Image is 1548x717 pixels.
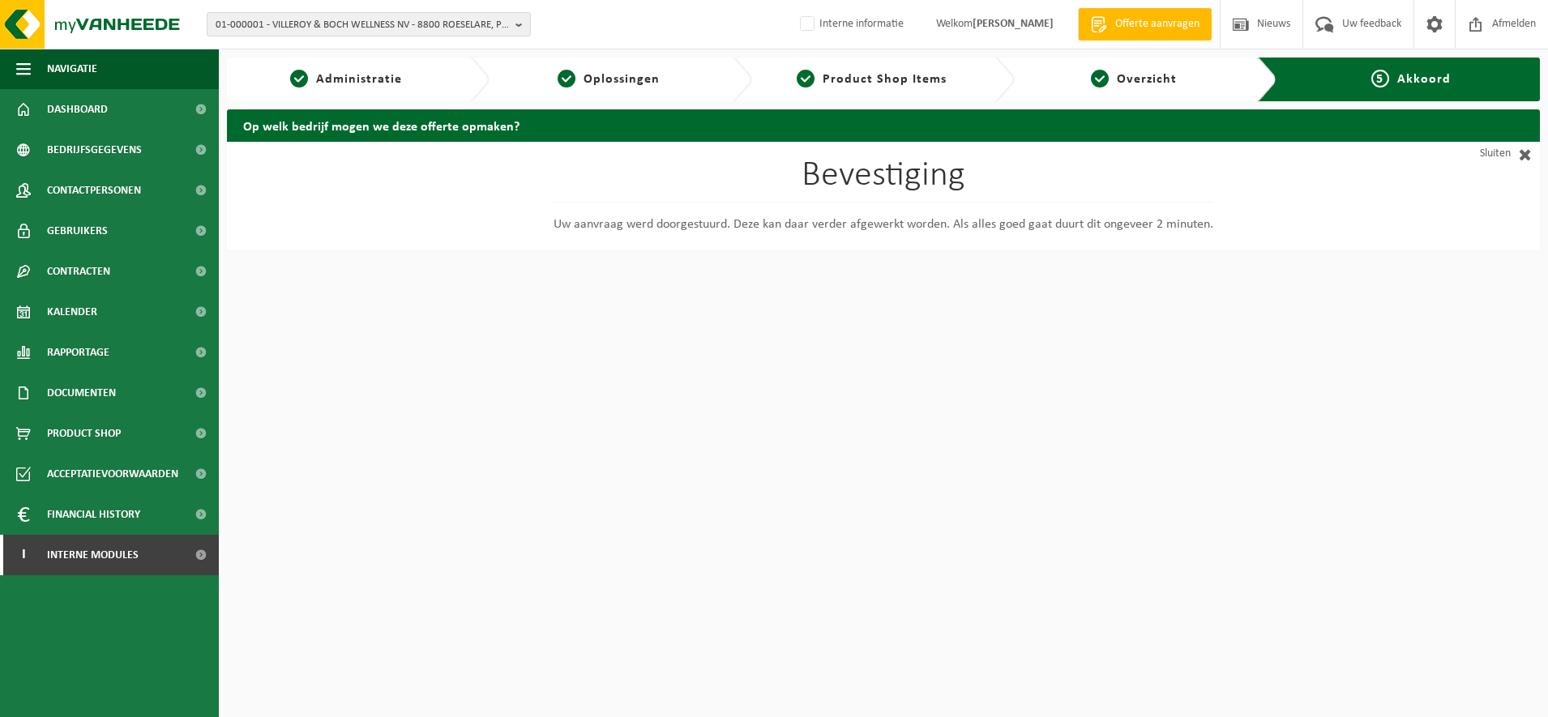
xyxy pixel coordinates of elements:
span: 1 [290,70,308,87]
span: Overzicht [1117,73,1177,86]
strong: [PERSON_NAME] [973,18,1054,30]
button: 01-000001 - VILLEROY & BOCH WELLNESS NV - 8800 ROESELARE, POPULIERSTRAAT 1 [207,12,531,36]
span: 2 [558,70,575,87]
span: Contactpersonen [47,170,141,211]
span: Administratie [316,73,402,86]
span: Product Shop [47,413,121,454]
span: Contracten [47,251,110,292]
span: 3 [797,70,815,87]
span: 5 [1371,70,1389,87]
span: Bedrijfsgegevens [47,130,142,170]
a: Offerte aanvragen [1078,8,1212,41]
span: Navigatie [47,49,97,89]
span: Interne modules [47,535,139,575]
span: Oplossingen [584,73,660,86]
a: 5Akkoord [1289,70,1532,89]
p: Uw aanvraag werd doorgestuurd. Deze kan daar verder afgewerkt worden. Als alles goed gaat duurt d... [554,215,1213,234]
a: 1Administratie [235,70,457,89]
span: 4 [1091,70,1109,87]
h1: Bevestiging [554,158,1213,203]
span: I [16,535,31,575]
span: Dashboard [47,89,108,130]
span: Product Shop Items [823,73,947,86]
span: Offerte aanvragen [1111,16,1204,32]
span: Financial History [47,494,140,535]
span: Akkoord [1397,73,1451,86]
h2: Op welk bedrijf mogen we deze offerte opmaken? [227,109,1540,141]
span: Gebruikers [47,211,108,251]
a: Sluiten [1394,142,1540,166]
span: Acceptatievoorwaarden [47,454,178,494]
a: 2Oplossingen [498,70,720,89]
a: 3Product Shop Items [760,70,982,89]
span: Rapportage [47,332,109,373]
span: Kalender [47,292,97,332]
a: 4Overzicht [1023,70,1245,89]
label: Interne informatie [797,12,904,36]
span: Documenten [47,373,116,413]
span: 01-000001 - VILLEROY & BOCH WELLNESS NV - 8800 ROESELARE, POPULIERSTRAAT 1 [216,13,509,37]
